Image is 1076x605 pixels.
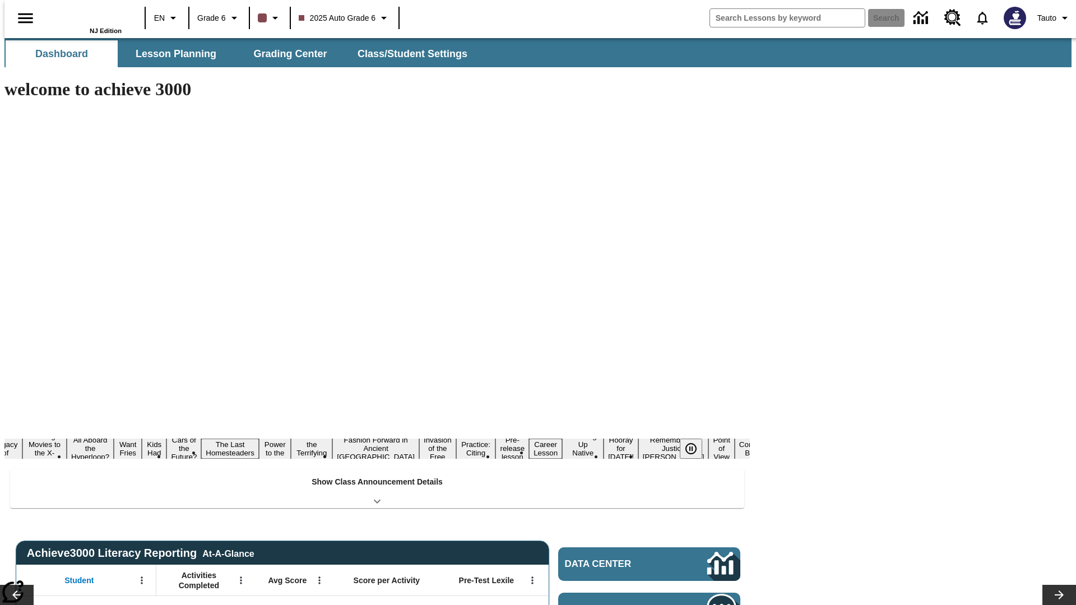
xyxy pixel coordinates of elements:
span: Data Center [565,559,670,570]
button: Slide 5 Dirty Jobs Kids Had To Do [142,422,166,476]
span: Achieve3000 Literacy Reporting [27,547,254,560]
button: Slide 16 Hooray for Constitution Day! [604,434,638,463]
a: Home [49,5,122,27]
button: Class color is dark brown. Change class color [253,8,286,28]
span: Avg Score [268,575,307,585]
button: Profile/Settings [1033,8,1076,28]
button: Slide 13 Pre-release lesson [495,434,529,463]
div: SubNavbar [4,38,1072,67]
button: Slide 4 Do You Want Fries With That? [114,422,142,476]
button: Slide 11 The Invasion of the Free CD [419,426,456,471]
span: Pre-Test Lexile [459,575,514,585]
span: Activities Completed [162,570,236,590]
button: Dashboard [6,40,118,67]
img: Avatar [1004,7,1026,29]
button: Slide 8 Solar Power to the People [259,430,291,467]
button: Grading Center [234,40,346,67]
button: Slide 12 Mixed Practice: Citing Evidence [456,430,496,467]
span: Student [64,575,94,585]
button: Slide 3 All Aboard the Hyperloop? [67,434,114,463]
button: Slide 18 Point of View [708,434,734,463]
div: Show Class Announcement Details [10,469,744,508]
button: Grade: Grade 6, Select a grade [193,8,245,28]
span: Tauto [1037,12,1056,24]
button: Open Menu [311,572,328,589]
button: Open Menu [133,572,150,589]
button: Open Menu [524,572,541,589]
button: Slide 10 Fashion Forward in Ancient Rome [332,434,419,463]
input: search field [710,9,865,27]
button: Slide 15 Cooking Up Native Traditions [562,430,604,467]
a: Data Center [558,547,740,581]
button: Slide 19 The Constitution's Balancing Act [735,430,789,467]
span: Score per Activity [354,575,420,585]
button: Pause [680,439,702,459]
div: Home [49,4,122,34]
button: Class/Student Settings [349,40,476,67]
h1: welcome to achieve 3000 [4,79,750,100]
a: Data Center [907,3,938,34]
button: Language: EN, Select a language [149,8,185,28]
span: EN [154,12,165,24]
button: Slide 2 Taking Movies to the X-Dimension [22,430,67,467]
button: Slide 9 Attack of the Terrifying Tomatoes [291,430,332,467]
span: 2025 Auto Grade 6 [299,12,376,24]
a: Resource Center, Will open in new tab [938,3,968,33]
span: NJ Edition [90,27,122,34]
button: Class: 2025 Auto Grade 6, Select your class [294,8,396,28]
button: Select a new avatar [997,3,1033,32]
button: Lesson Planning [120,40,232,67]
div: At-A-Glance [202,547,254,559]
button: Slide 7 The Last Homesteaders [201,439,259,459]
div: Pause [680,439,713,459]
button: Slide 17 Remembering Justice O'Connor [638,434,709,463]
span: Grade 6 [197,12,226,24]
div: SubNavbar [4,40,477,67]
button: Slide 6 Cars of the Future? [166,434,201,463]
p: Show Class Announcement Details [312,476,443,488]
button: Lesson carousel, Next [1042,585,1076,605]
button: Open Menu [233,572,249,589]
button: Open side menu [9,2,42,35]
a: Notifications [968,3,997,32]
button: Slide 14 Career Lesson [529,439,562,459]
